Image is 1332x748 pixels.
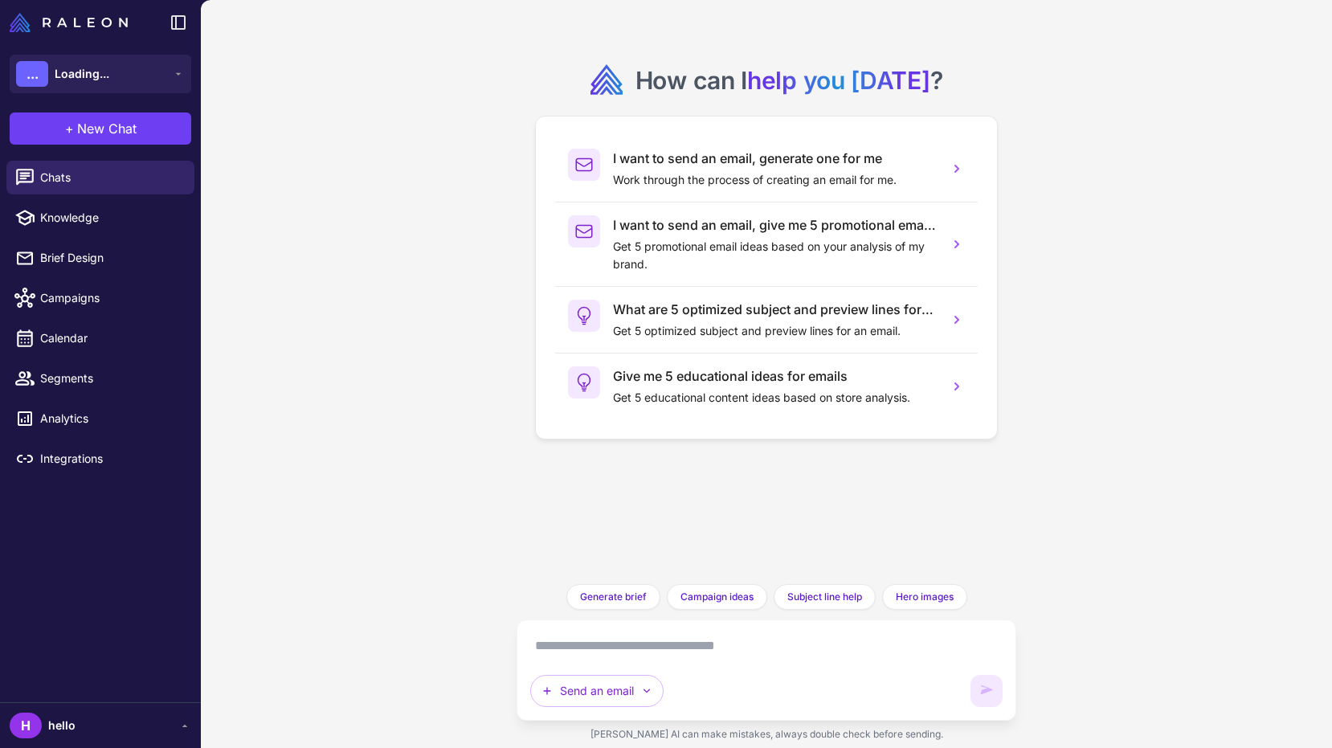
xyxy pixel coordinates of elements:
[566,584,660,610] button: Generate brief
[667,584,767,610] button: Campaign ideas
[10,713,42,738] div: H
[613,366,936,386] h3: Give me 5 educational ideas for emails
[6,281,194,315] a: Campaigns
[635,64,943,96] h2: How can I ?
[882,584,967,610] button: Hero images
[6,402,194,435] a: Analytics
[680,590,754,604] span: Campaign ideas
[6,321,194,355] a: Calendar
[10,112,191,145] button: +New Chat
[40,450,182,468] span: Integrations
[6,201,194,235] a: Knowledge
[10,13,128,32] img: Raleon Logo
[6,161,194,194] a: Chats
[530,675,664,707] button: Send an email
[16,61,48,87] div: ...
[40,289,182,307] span: Campaigns
[40,249,182,267] span: Brief Design
[787,590,862,604] span: Subject line help
[6,241,194,275] a: Brief Design
[747,66,930,95] span: help you [DATE]
[613,322,936,340] p: Get 5 optimized subject and preview lines for an email.
[613,171,936,189] p: Work through the process of creating an email for me.
[40,329,182,347] span: Calendar
[6,362,194,395] a: Segments
[896,590,954,604] span: Hero images
[48,717,76,734] span: hello
[613,389,936,407] p: Get 5 educational content ideas based on store analysis.
[40,410,182,427] span: Analytics
[65,119,74,138] span: +
[517,721,1016,748] div: [PERSON_NAME] AI can make mistakes, always double check before sending.
[10,55,191,93] button: ...Loading...
[613,149,936,168] h3: I want to send an email, generate one for me
[6,442,194,476] a: Integrations
[580,590,647,604] span: Generate brief
[40,169,182,186] span: Chats
[77,119,137,138] span: New Chat
[613,215,936,235] h3: I want to send an email, give me 5 promotional email ideas.
[55,65,109,83] span: Loading...
[613,300,936,319] h3: What are 5 optimized subject and preview lines for an email?
[40,370,182,387] span: Segments
[613,238,936,273] p: Get 5 promotional email ideas based on your analysis of my brand.
[40,209,182,227] span: Knowledge
[774,584,876,610] button: Subject line help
